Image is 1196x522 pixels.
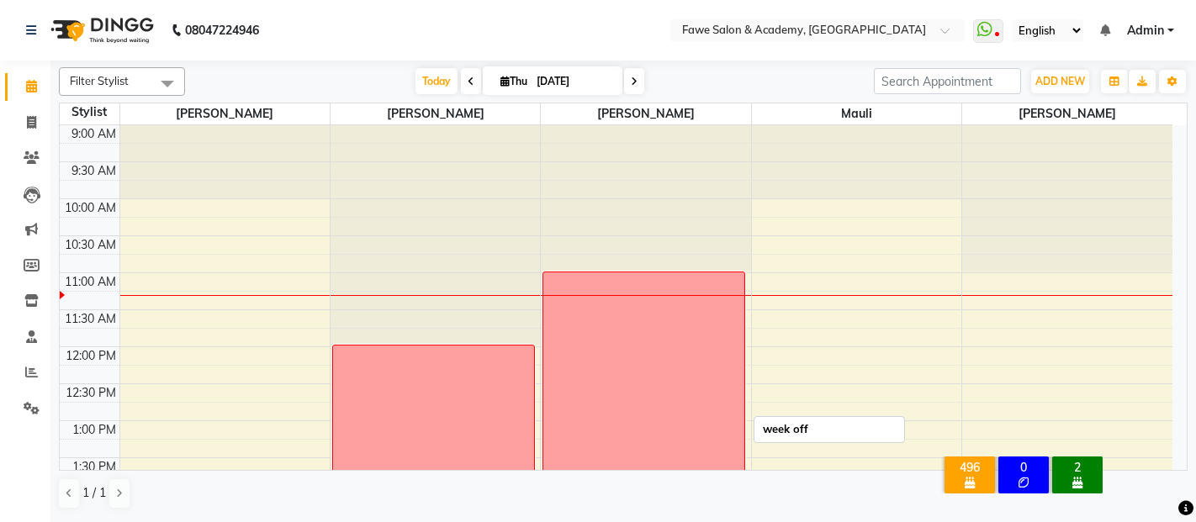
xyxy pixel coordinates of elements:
[68,125,119,143] div: 9:00 AM
[185,7,259,54] b: 08047224946
[62,384,119,402] div: 12:30 PM
[541,103,750,124] span: [PERSON_NAME]
[1127,22,1164,40] span: Admin
[82,484,106,502] span: 1 / 1
[752,103,961,124] span: Mauli
[61,199,119,217] div: 10:00 AM
[61,310,119,328] div: 11:30 AM
[68,162,119,180] div: 9:30 AM
[1031,70,1089,93] button: ADD NEW
[43,7,158,54] img: logo
[496,75,532,87] span: Thu
[120,103,330,124] span: [PERSON_NAME]
[763,421,808,438] div: week off
[69,421,119,439] div: 1:00 PM
[60,103,119,121] div: Stylist
[948,460,992,475] div: 496
[1002,460,1045,475] div: 0
[61,273,119,291] div: 11:00 AM
[70,74,129,87] span: Filter Stylist
[532,69,616,94] input: 2025-09-04
[61,236,119,254] div: 10:30 AM
[1056,460,1099,475] div: 2
[415,68,458,94] span: Today
[331,103,540,124] span: [PERSON_NAME]
[69,458,119,476] div: 1:30 PM
[62,347,119,365] div: 12:00 PM
[1035,75,1085,87] span: ADD NEW
[874,68,1021,94] input: Search Appointment
[962,103,1172,124] span: [PERSON_NAME]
